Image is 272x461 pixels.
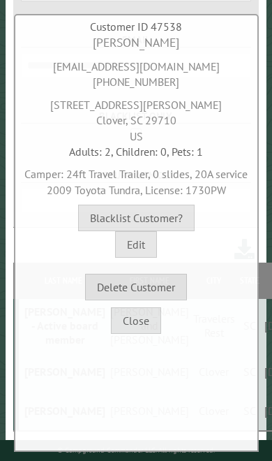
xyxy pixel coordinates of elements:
div: Adults: 2, Children: 0, Pets: 1 [19,144,254,159]
button: Edit [115,231,157,258]
span: 2009 Toyota Tundra, License: 1730PW [47,183,226,197]
div: [STREET_ADDRESS][PERSON_NAME] Clover, SC 29710 US [19,90,254,144]
div: [EMAIL_ADDRESS][DOMAIN_NAME] [PHONE_NUMBER] [19,52,254,90]
small: © Campground Commander LLC. All rights reserved. [57,446,215,455]
button: Close [111,307,161,334]
div: Customer ID 47538 [19,19,254,34]
div: [PERSON_NAME] [19,34,254,52]
button: Blacklist Customer? [78,205,195,231]
button: Delete Customer [85,274,187,300]
div: Camper: 24ft Travel Trailer, 0 slides, 20A service [19,159,254,198]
